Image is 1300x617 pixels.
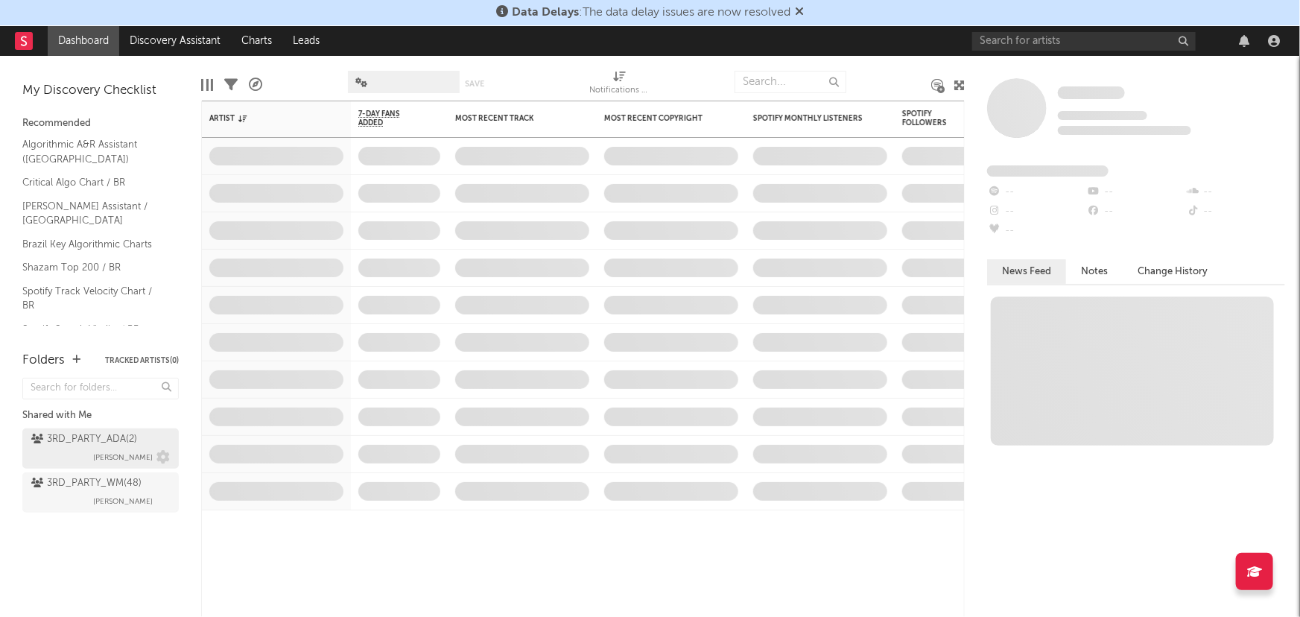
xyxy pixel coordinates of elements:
span: 7-Day Fans Added [358,110,418,127]
span: Fans Added by Platform [987,165,1109,177]
a: Charts [231,26,282,56]
span: Dismiss [795,7,804,19]
div: Notifications (Artist) [590,63,650,107]
div: Spotify Monthly Listeners [753,114,865,123]
div: -- [1186,202,1285,221]
span: : The data delay issues are now resolved [512,7,790,19]
button: Change History [1123,259,1223,284]
button: Tracked Artists(0) [105,357,179,364]
span: 0 fans last week [1058,126,1191,135]
a: Spotify Search Virality / BR [22,321,164,338]
span: [PERSON_NAME] [93,449,153,466]
a: Some Artist [1058,86,1125,101]
input: Search... [735,71,846,93]
a: 3RD_PARTY_ADA(2)[PERSON_NAME] [22,428,179,469]
a: Shazam Top 200 / BR [22,259,164,276]
div: Spotify Followers [902,110,954,127]
div: -- [987,183,1086,202]
a: Spotify Track Velocity Chart / BR [22,283,164,314]
input: Search for artists [972,32,1196,51]
a: 3RD_PARTY_WM(48)[PERSON_NAME] [22,472,179,513]
a: Critical Algo Chart / BR [22,174,164,191]
div: -- [987,202,1086,221]
div: -- [987,221,1086,241]
a: Discovery Assistant [119,26,231,56]
button: News Feed [987,259,1066,284]
div: Shared with Me [22,407,179,425]
div: Filters [224,63,238,107]
div: Recommended [22,115,179,133]
div: My Discovery Checklist [22,82,179,100]
div: 3RD_PARTY_WM ( 48 ) [31,475,142,493]
div: A&R Pipeline [249,63,262,107]
span: Data Delays [512,7,579,19]
span: Some Artist [1058,86,1125,99]
span: Tracking Since: [DATE] [1058,111,1147,120]
span: [PERSON_NAME] [93,493,153,510]
a: [PERSON_NAME] Assistant / [GEOGRAPHIC_DATA] [22,198,164,229]
div: Folders [22,352,65,370]
div: Edit Columns [201,63,213,107]
button: Save [465,80,484,88]
div: 3RD_PARTY_ADA ( 2 ) [31,431,137,449]
a: Algorithmic A&R Assistant ([GEOGRAPHIC_DATA]) [22,136,164,167]
div: Most Recent Track [455,114,567,123]
a: Leads [282,26,330,56]
div: Most Recent Copyright [604,114,716,123]
button: Notes [1066,259,1123,284]
a: Brazil Key Algorithmic Charts [22,236,164,253]
div: -- [1086,202,1185,221]
a: Dashboard [48,26,119,56]
div: Notifications (Artist) [590,82,650,100]
div: Artist [209,114,321,123]
div: -- [1086,183,1185,202]
div: -- [1186,183,1285,202]
input: Search for folders... [22,378,179,399]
